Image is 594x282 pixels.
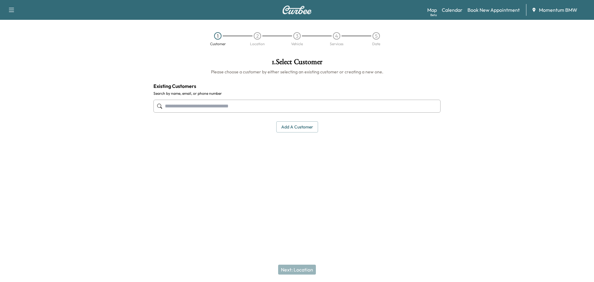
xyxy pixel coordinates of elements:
div: Beta [430,13,437,17]
div: Services [330,42,343,46]
div: 5 [372,32,380,40]
h1: 1 . Select Customer [153,58,441,69]
a: MapBeta [427,6,437,14]
div: Vehicle [291,42,303,46]
h6: Please choose a customer by either selecting an existing customer or creating a new one. [153,69,441,75]
div: Customer [210,42,226,46]
h4: Existing Customers [153,82,441,90]
button: Add a customer [276,121,318,133]
a: Calendar [442,6,463,14]
label: Search by name, email, or phone number [153,91,441,96]
div: 3 [293,32,301,40]
div: Location [250,42,265,46]
a: Book New Appointment [467,6,520,14]
span: Momentum BMW [539,6,577,14]
div: Date [372,42,380,46]
div: 2 [254,32,261,40]
div: 1 [214,32,222,40]
img: Curbee Logo [282,6,312,14]
div: 4 [333,32,340,40]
